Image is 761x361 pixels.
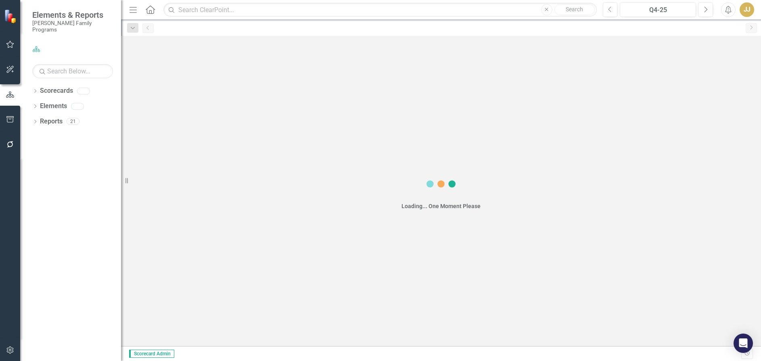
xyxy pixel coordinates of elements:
a: Scorecards [40,86,73,96]
input: Search Below... [32,64,113,78]
span: Elements & Reports [32,10,113,20]
div: 21 [67,118,79,125]
span: Scorecard Admin [129,350,174,358]
small: [PERSON_NAME] Family Programs [32,20,113,33]
div: Q4-25 [623,5,693,15]
div: Loading... One Moment Please [401,202,481,210]
a: Reports [40,117,63,126]
button: Q4-25 [620,2,696,17]
button: Search [554,4,595,15]
div: Open Intercom Messenger [734,334,753,353]
a: Elements [40,102,67,111]
button: JJ [740,2,754,17]
span: Search [566,6,583,13]
img: ClearPoint Strategy [4,9,18,23]
input: Search ClearPoint... [163,3,596,17]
